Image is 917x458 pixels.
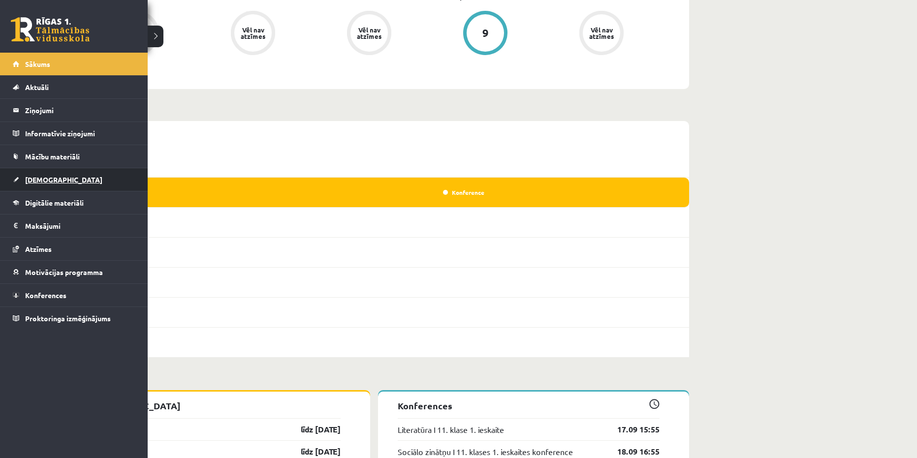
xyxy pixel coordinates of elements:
a: [DEMOGRAPHIC_DATA] [13,168,135,191]
a: Vēl nav atzīmes [543,11,660,57]
span: Sākums [25,60,50,68]
a: Literatūra I 11. klase 1. ieskaite [398,424,504,435]
div: (08.09 - 14.09) [59,121,689,148]
span: [DEMOGRAPHIC_DATA] [25,175,102,184]
p: [DEMOGRAPHIC_DATA] [79,399,341,412]
div: Vēl nav atzīmes [239,27,267,39]
a: Aktuāli [13,76,135,98]
span: Konferences [25,291,66,300]
a: Konferences [13,284,135,306]
div: Vēl nav atzīmes [355,27,383,39]
div: 9 [482,28,489,38]
a: Vēl nav atzīmes [195,11,311,57]
p: Nedēļa [63,102,685,115]
div: Vēl nav atzīmes [588,27,615,39]
a: 9 [427,11,543,57]
a: Motivācijas programma [13,261,135,283]
p: Konferences [398,399,660,412]
span: Motivācijas programma [25,268,103,276]
legend: Ziņojumi [25,99,135,122]
a: līdz [DATE] [284,424,341,435]
a: Atzīmes [13,238,135,260]
a: Sociālo zinātņu I 11. klases 1. ieskaites konference [398,446,573,458]
a: Mācību materiāli [13,145,135,168]
span: Atzīmes [25,244,52,253]
a: Digitālie materiāli [13,191,135,214]
a: Ziņojumi [13,99,135,122]
a: 17.09 15:55 [602,424,660,435]
span: Proktoringa izmēģinājums [25,314,111,323]
span: Digitālie materiāli [25,198,84,207]
legend: Maksājumi [25,214,135,237]
p: Tuvākās aktivitātes [63,372,685,386]
a: Maksājumi [13,214,135,237]
span: Mācību materiāli [25,152,80,161]
span: Aktuāli [25,83,49,92]
a: Konference [443,188,484,196]
legend: Informatīvie ziņojumi [25,122,135,145]
a: Proktoringa izmēģinājums [13,307,135,330]
a: Vēl nav atzīmes [311,11,427,57]
a: Informatīvie ziņojumi [13,122,135,145]
a: Sākums [13,53,135,75]
a: Rīgas 1. Tālmācības vidusskola [11,17,90,42]
a: līdz [DATE] [284,446,341,458]
a: 18.09 16:55 [602,446,660,458]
